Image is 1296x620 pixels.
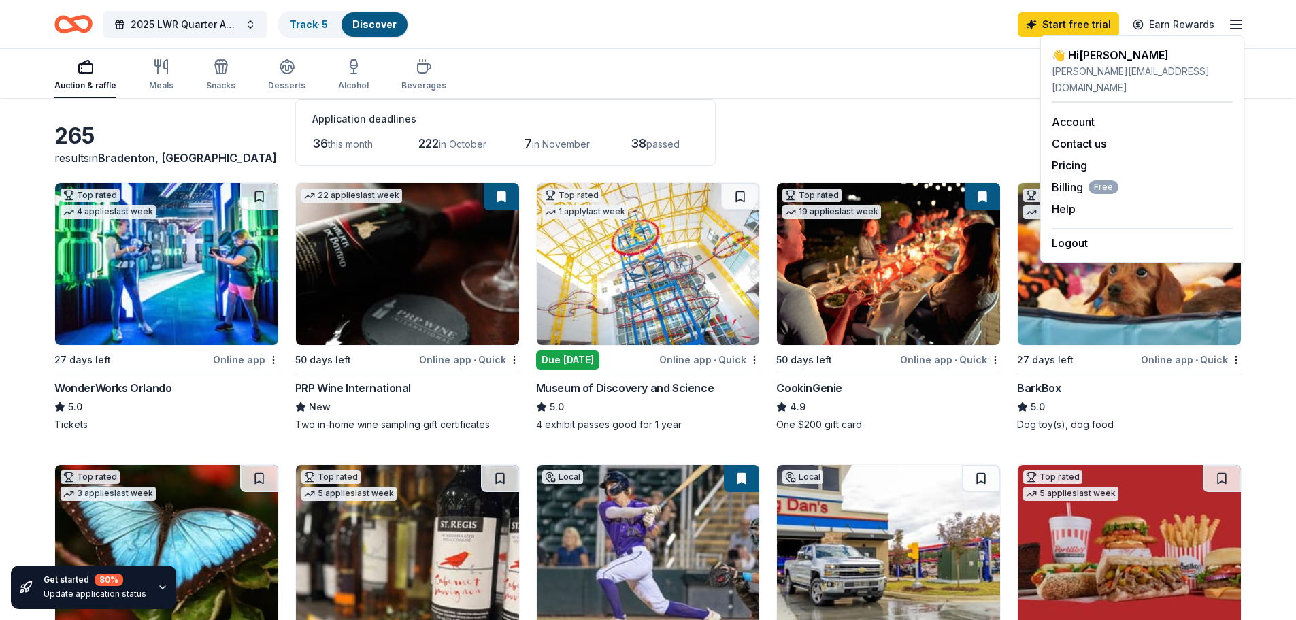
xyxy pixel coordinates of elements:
span: 222 [418,136,439,150]
div: 4 applies last week [61,205,156,219]
div: 27 days left [1017,352,1074,368]
div: 50 days left [295,352,351,368]
a: Pricing [1052,159,1087,172]
span: 7 [525,136,532,150]
div: Local [542,470,583,484]
div: Top rated [1023,470,1082,484]
div: 5 applies last week [301,487,397,501]
a: Discover [352,18,397,30]
div: 265 [54,123,279,150]
span: passed [646,138,680,150]
div: 3 applies last week [61,487,156,501]
div: Desserts [268,80,305,91]
span: 4.9 [790,399,805,415]
a: Account [1052,115,1095,129]
div: Online app Quick [659,351,760,368]
span: this month [328,138,373,150]
div: Top rated [61,189,120,202]
div: Online app [213,351,279,368]
button: Desserts [268,53,305,98]
a: Image for PRP Wine International22 applieslast week50 days leftOnline app•QuickPRP Wine Internati... [295,182,520,431]
button: Beverages [401,53,446,98]
a: Image for Museum of Discovery and ScienceTop rated1 applylast weekDue [DATE]Online app•QuickMuseu... [536,182,761,431]
span: 5.0 [68,399,82,415]
div: Top rated [301,470,361,484]
a: Home [54,8,93,40]
a: Start free trial [1018,12,1119,37]
img: Image for PRP Wine International [296,183,519,345]
a: Earn Rewards [1125,12,1223,37]
div: 4 exhibit passes good for 1 year [536,418,761,431]
button: Logout [1052,235,1088,251]
button: Auction & raffle [54,53,116,98]
div: Alcohol [338,80,369,91]
div: Museum of Discovery and Science [536,380,714,396]
div: 50 days left [776,352,832,368]
div: Tickets [54,418,279,431]
div: Local [782,470,823,484]
div: CookinGenie [776,380,842,396]
div: Meals [149,80,173,91]
div: WonderWorks Orlando [54,380,171,396]
button: Help [1052,201,1076,217]
div: 19 applies last week [782,205,881,219]
span: 36 [312,136,328,150]
div: Online app Quick [419,351,520,368]
a: Image for BarkBoxTop rated15 applieslast week27 days leftOnline app•QuickBarkBox5.0Dog toy(s), do... [1017,182,1242,431]
div: BarkBox [1017,380,1061,396]
img: Image for Museum of Discovery and Science [537,183,760,345]
div: 15 applies last week [1023,205,1122,219]
span: in November [532,138,590,150]
div: Application deadlines [312,111,699,127]
div: 1 apply last week [542,205,628,219]
button: Track· 5Discover [278,11,409,38]
button: 2025 LWR Quarter Auction [103,11,267,38]
span: • [714,355,716,365]
div: results [54,150,279,166]
span: • [1195,355,1198,365]
span: 38 [631,136,646,150]
div: One $200 gift card [776,418,1001,431]
a: Image for CookinGenieTop rated19 applieslast week50 days leftOnline app•QuickCookinGenie4.9One $2... [776,182,1001,431]
div: Dog toy(s), dog food [1017,418,1242,431]
div: [PERSON_NAME][EMAIL_ADDRESS][DOMAIN_NAME] [1052,63,1233,96]
button: Meals [149,53,173,98]
div: Update application status [44,589,146,600]
span: in October [439,138,486,150]
div: Top rated [542,189,601,202]
div: Due [DATE] [536,350,599,370]
div: Online app Quick [900,351,1001,368]
div: 👋 Hi [PERSON_NAME] [1052,47,1233,63]
img: Image for BarkBox [1018,183,1241,345]
div: Snacks [206,80,235,91]
div: Top rated [782,189,842,202]
a: Track· 5 [290,18,328,30]
span: 5.0 [550,399,564,415]
button: Alcohol [338,53,369,98]
div: Get started [44,574,146,586]
div: Online app Quick [1141,351,1242,368]
button: Snacks [206,53,235,98]
div: Beverages [401,80,446,91]
div: Auction & raffle [54,80,116,91]
button: Contact us [1052,135,1106,152]
span: Billing [1052,179,1118,195]
span: Free [1089,180,1118,194]
div: Top rated [1023,189,1082,202]
img: Image for WonderWorks Orlando [55,183,278,345]
div: Two in-home wine sampling gift certificates [295,418,520,431]
span: New [309,399,331,415]
span: in [89,151,277,165]
div: 22 applies last week [301,189,402,203]
a: Image for WonderWorks OrlandoTop rated4 applieslast week27 days leftOnline appWonderWorks Orlando... [54,182,279,431]
div: 27 days left [54,352,111,368]
span: Bradenton, [GEOGRAPHIC_DATA] [98,151,277,165]
span: 5.0 [1031,399,1045,415]
span: • [954,355,957,365]
div: PRP Wine International [295,380,411,396]
div: Top rated [61,470,120,484]
img: Image for CookinGenie [777,183,1000,345]
span: • [473,355,476,365]
button: BillingFree [1052,179,1118,195]
div: 5 applies last week [1023,487,1118,501]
